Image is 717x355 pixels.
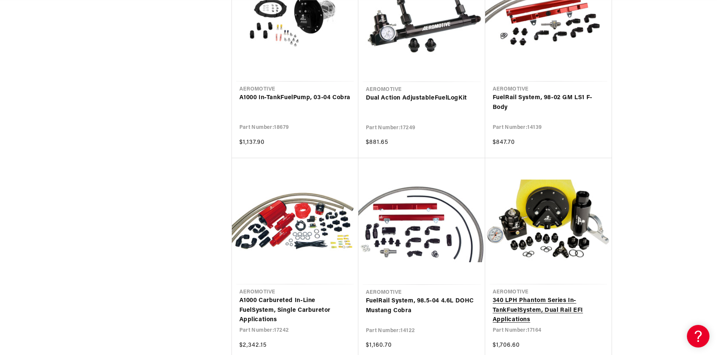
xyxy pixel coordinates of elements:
a: FuelRail System, 98.5-04 4.6L DOHC Mustang Cobra [366,296,478,316]
a: A1000 In-TankFuelPump, 03-04 Cobra [239,93,351,103]
a: 340 LPH Phantom Series In-TankFuelSystem, Dual Rail EFI Applications [493,296,604,325]
a: FuelRail System, 98-02 GM LS1 F-Body [493,93,604,112]
a: Dual Action AdjustableFuelLogKit [366,94,478,103]
a: A1000 Carbureted In-Line FuelSystem, Single Carburetor Applications [239,296,351,325]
